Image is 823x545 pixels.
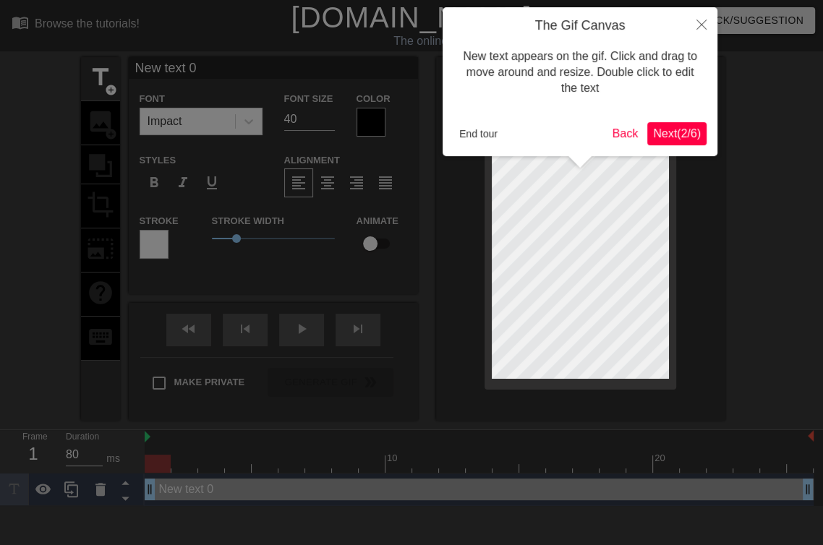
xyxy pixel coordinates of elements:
[453,123,503,145] button: End tour
[607,122,644,145] button: Back
[653,127,701,140] span: Next ( 2 / 6 )
[686,7,717,40] button: Close
[453,18,707,34] h4: The Gif Canvas
[453,34,707,111] div: New text appears on the gif. Click and drag to move around and resize. Double click to edit the text
[647,122,707,145] button: Next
